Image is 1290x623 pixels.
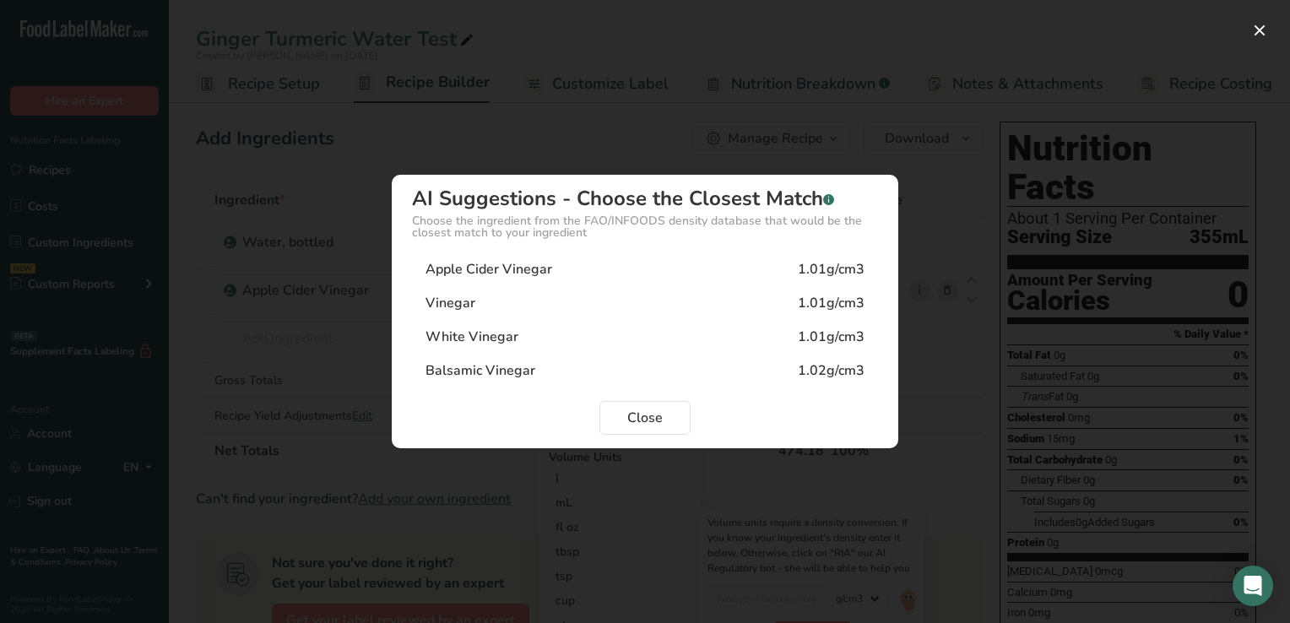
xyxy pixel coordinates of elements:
span: Close [627,408,663,428]
div: White Vinegar [425,327,518,347]
div: AI Suggestions - Choose the Closest Match [412,188,878,209]
div: 1.01g/cm3 [798,293,865,313]
div: 1.01g/cm3 [798,327,865,347]
div: 1.01g/cm3 [798,259,865,279]
div: 1.02g/cm3 [798,360,865,381]
div: Apple Cider Vinegar [425,259,552,279]
div: Balsamic Vinegar [425,360,535,381]
div: Vinegar [425,293,475,313]
div: Choose the ingredient from the FAO/INFOODS density database that would be the closest match to yo... [412,215,878,239]
button: Close [599,401,691,435]
div: Open Intercom Messenger [1233,566,1273,606]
